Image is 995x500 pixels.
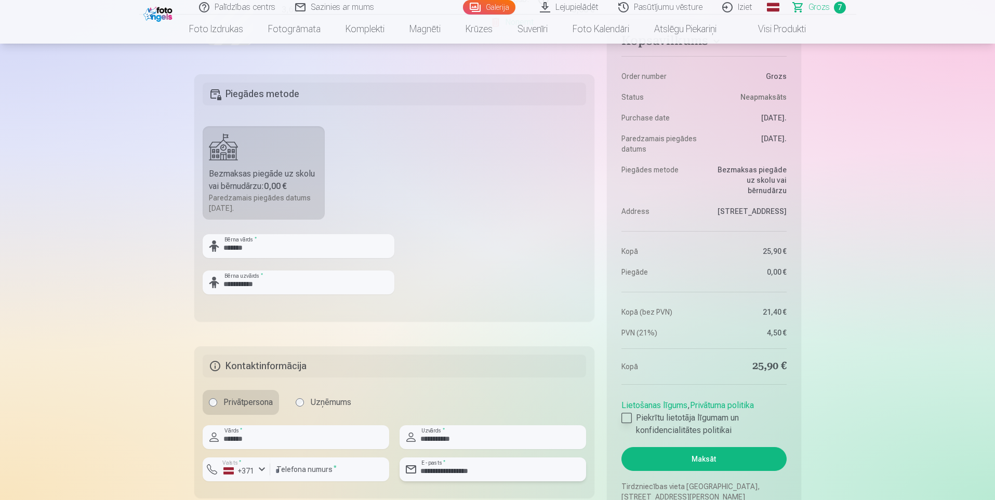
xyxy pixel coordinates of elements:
[709,267,787,277] dd: 0,00 €
[621,307,699,317] dt: Kopā (bez PVN)
[209,398,217,407] input: Privātpersona
[621,206,699,217] dt: Address
[621,412,786,437] label: Piekrītu lietotāja līgumam un konfidencialitātes politikai
[203,390,279,415] label: Privātpersona
[642,15,729,44] a: Atslēgu piekariņi
[709,206,787,217] dd: [STREET_ADDRESS]
[453,15,505,44] a: Krūzes
[621,92,699,102] dt: Status
[219,459,245,467] label: Valsts
[177,15,256,44] a: Foto izdrukas
[560,15,642,44] a: Foto kalendāri
[621,400,687,410] a: Lietošanas līgums
[709,133,787,154] dd: [DATE].
[729,15,818,44] a: Visi produkti
[709,328,787,338] dd: 4,50 €
[621,246,699,256] dt: Kopā
[256,15,333,44] a: Fotogrāmata
[621,165,699,196] dt: Piegādes metode
[289,390,357,415] label: Uzņēmums
[397,15,453,44] a: Magnēti
[690,400,754,410] a: Privātuma politika
[621,267,699,277] dt: Piegāde
[203,83,587,105] h5: Piegādes metode
[621,359,699,374] dt: Kopā
[621,447,786,471] button: Maksāt
[209,168,319,193] div: Bezmaksas piegāde uz skolu vai bērnudārzu :
[223,466,255,476] div: +371
[709,113,787,123] dd: [DATE].
[209,193,319,213] div: Paredzamais piegādes datums [DATE].
[621,395,786,437] div: ,
[709,359,787,374] dd: 25,90 €
[333,15,397,44] a: Komplekti
[709,165,787,196] dd: Bezmaksas piegāde uz skolu vai bērnudārzu
[740,92,787,102] span: Neapmaksāts
[709,246,787,256] dd: 25,90 €
[808,1,830,13] span: Grozs
[709,307,787,317] dd: 21,40 €
[296,398,304,407] input: Uzņēmums
[264,181,287,191] b: 0,00 €
[203,457,270,481] button: Valsts*+371
[621,133,699,154] dt: Paredzamais piegādes datums
[621,71,699,82] dt: Order number
[621,113,699,123] dt: Purchase date
[834,2,846,13] span: 7
[203,355,587,377] h5: Kontaktinformācija
[621,328,699,338] dt: PVN (21%)
[709,71,787,82] dd: Grozs
[143,4,175,22] img: /fa1
[505,15,560,44] a: Suvenīri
